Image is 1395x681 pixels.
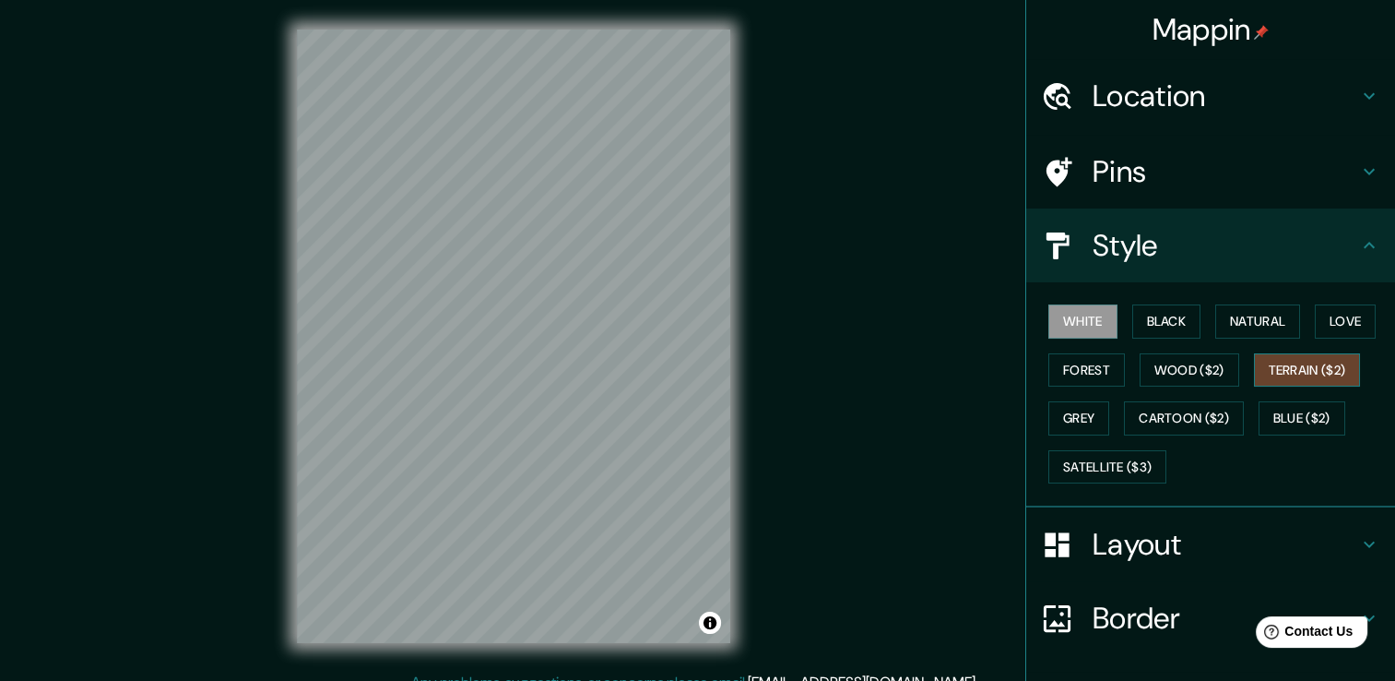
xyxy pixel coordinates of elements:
[1093,526,1358,563] h4: Layout
[1093,227,1358,264] h4: Style
[1231,609,1375,661] iframe: Help widget launcher
[297,30,730,643] canvas: Map
[1259,401,1345,436] button: Blue ($2)
[1215,305,1300,339] button: Natural
[1254,25,1269,40] img: pin-icon.png
[1153,11,1270,48] h4: Mappin
[1093,153,1358,190] h4: Pins
[1093,600,1358,637] h4: Border
[1048,450,1166,484] button: Satellite ($3)
[1315,305,1376,339] button: Love
[1132,305,1201,339] button: Black
[1254,353,1361,388] button: Terrain ($2)
[1048,305,1117,339] button: White
[1026,209,1395,282] div: Style
[1048,353,1125,388] button: Forest
[699,612,721,634] button: Toggle attribution
[1048,401,1109,436] button: Grey
[1026,581,1395,655] div: Border
[1140,353,1239,388] button: Wood ($2)
[1026,135,1395,209] div: Pins
[1124,401,1244,436] button: Cartoon ($2)
[1026,508,1395,581] div: Layout
[1093,78,1358,114] h4: Location
[1026,59,1395,133] div: Location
